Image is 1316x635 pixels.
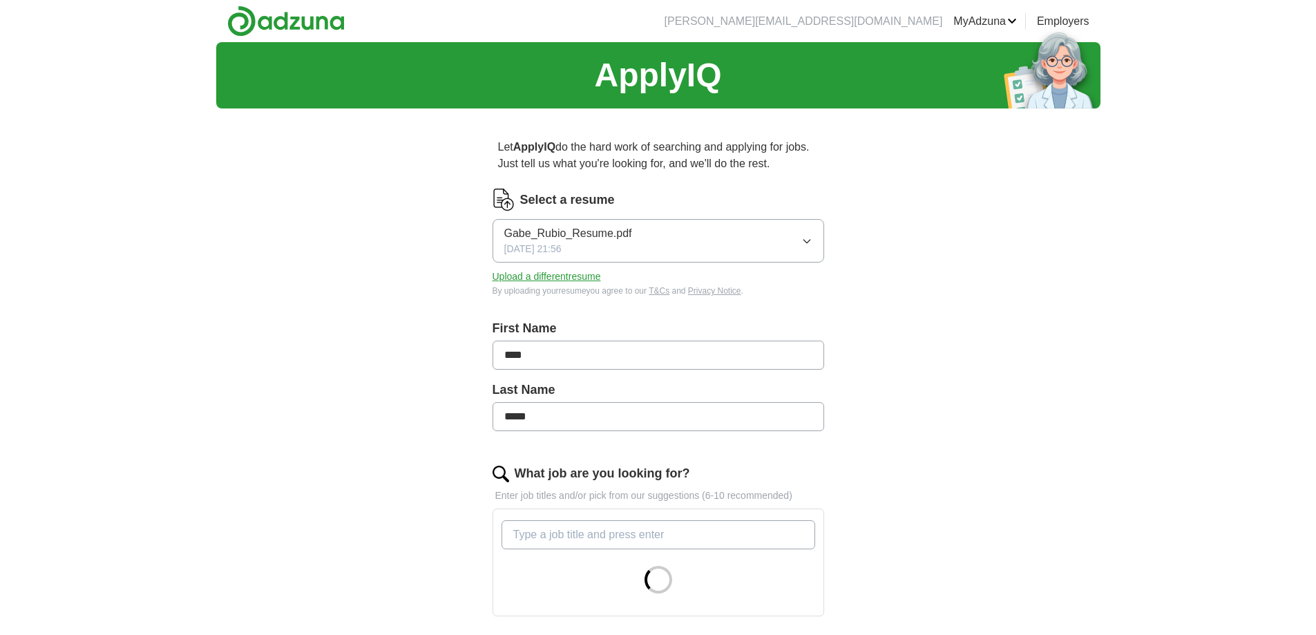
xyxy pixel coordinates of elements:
input: Type a job title and press enter [502,520,815,549]
p: Let do the hard work of searching and applying for jobs. Just tell us what you're looking for, an... [493,133,824,178]
p: Enter job titles and/or pick from our suggestions (6-10 recommended) [493,489,824,503]
div: By uploading your resume you agree to our and . [493,285,824,297]
img: search.png [493,466,509,482]
strong: ApplyIQ [513,141,555,153]
label: What job are you looking for? [515,464,690,483]
label: Select a resume [520,191,615,209]
button: Upload a differentresume [493,269,601,284]
label: Last Name [493,381,824,399]
a: Employers [1037,13,1089,30]
img: CV Icon [493,189,515,211]
li: [PERSON_NAME][EMAIL_ADDRESS][DOMAIN_NAME] [665,13,943,30]
a: MyAdzuna [953,13,1017,30]
span: Gabe_Rubio_Resume.pdf [504,225,632,242]
label: First Name [493,319,824,338]
span: [DATE] 21:56 [504,242,562,256]
img: Adzuna logo [227,6,345,37]
a: Privacy Notice [688,286,741,296]
h1: ApplyIQ [594,50,721,100]
button: Gabe_Rubio_Resume.pdf[DATE] 21:56 [493,219,824,263]
a: T&Cs [649,286,669,296]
